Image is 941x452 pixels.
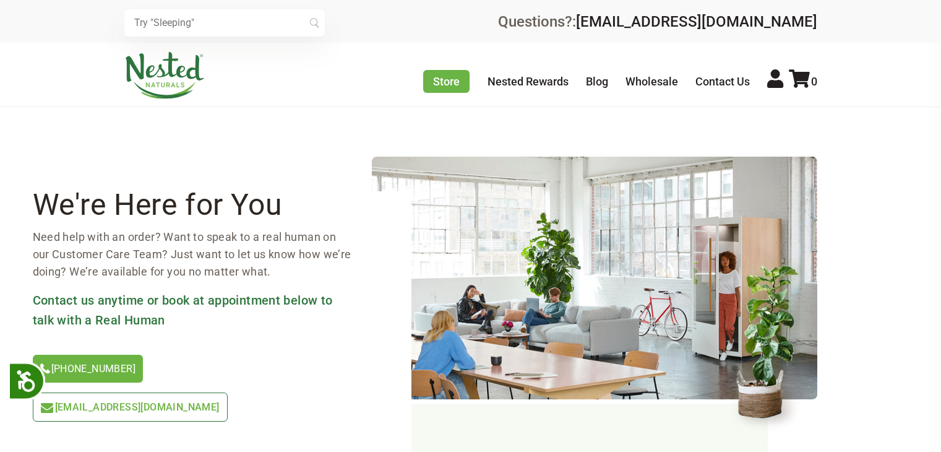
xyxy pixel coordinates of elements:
a: 0 [789,75,817,88]
div: Questions?: [498,14,817,29]
img: contact-header.png [372,157,817,399]
p: Need help with an order? Want to speak to a real human on our Customer Care Team? Just want to le... [33,228,352,280]
a: Contact Us [695,75,750,88]
a: Wholesale [625,75,678,88]
img: Nested Naturals [124,52,205,99]
a: Nested Rewards [488,75,569,88]
input: Try "Sleeping" [124,9,325,37]
span: [EMAIL_ADDRESS][DOMAIN_NAME] [55,401,220,413]
img: contact-header-flower.png [726,250,817,435]
img: icon-email-light-green.svg [41,403,53,413]
a: Store [423,70,470,93]
a: Blog [586,75,608,88]
span: 0 [811,75,817,88]
h2: We're Here for You [33,191,352,219]
a: [EMAIL_ADDRESS][DOMAIN_NAME] [576,13,817,30]
h3: Contact us anytime or book at appointment below to talk with a Real Human [33,290,352,330]
a: [EMAIL_ADDRESS][DOMAIN_NAME] [33,393,228,422]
